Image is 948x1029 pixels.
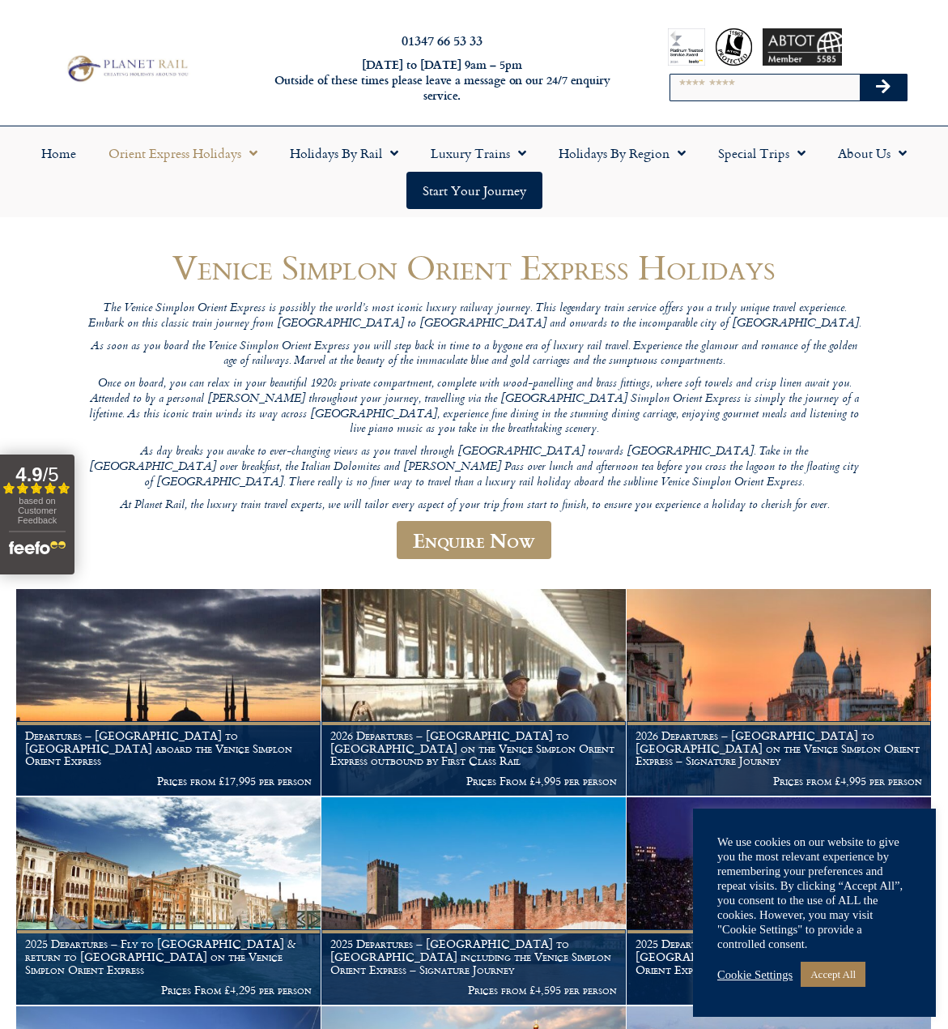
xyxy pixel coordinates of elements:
[717,835,912,951] div: We use cookies on our website to give you the most relevant experience by remembering your prefer...
[321,797,627,1006] a: 2025 Departures – [GEOGRAPHIC_DATA] to [GEOGRAPHIC_DATA] including the Venice Simplon Orient Expr...
[25,134,92,172] a: Home
[330,775,617,788] p: Prices From £4,995 per person
[16,589,321,797] a: Departures – [GEOGRAPHIC_DATA] to [GEOGRAPHIC_DATA] aboard the Venice Simplon Orient Express Pric...
[321,589,627,797] a: 2026 Departures – [GEOGRAPHIC_DATA] to [GEOGRAPHIC_DATA] on the Venice Simplon Orient Express out...
[16,797,321,1006] a: 2025 Departures – Fly to [GEOGRAPHIC_DATA] & return to [GEOGRAPHIC_DATA] on the Venice Simplon Or...
[822,134,923,172] a: About Us
[636,775,922,788] p: Prices from £4,995 per person
[86,377,863,438] p: Once on board, you can relax in your beautiful 1920s private compartment, complete with wood-pane...
[86,445,863,490] p: As day breaks you awake to ever-changing views as you travel through [GEOGRAPHIC_DATA] towards [G...
[86,339,863,369] p: As soon as you board the Venice Simplon Orient Express you will step back in time to a bygone era...
[627,589,932,797] a: 2026 Departures – [GEOGRAPHIC_DATA] to [GEOGRAPHIC_DATA] on the Venice Simplon Orient Express – S...
[16,797,321,1005] img: venice aboard the Orient Express
[92,134,274,172] a: Orient Express Holidays
[330,984,617,997] p: Prices from £4,595 per person
[627,797,932,1006] a: 2025 Departures – [GEOGRAPHIC_DATA] to [GEOGRAPHIC_DATA] including the Venice Simplon Orient Expr...
[406,172,542,209] a: Start your Journey
[330,729,617,767] h1: 2026 Departures – [GEOGRAPHIC_DATA] to [GEOGRAPHIC_DATA] on the Venice Simplon Orient Express out...
[25,937,312,976] h1: 2025 Departures – Fly to [GEOGRAPHIC_DATA] & return to [GEOGRAPHIC_DATA] on the Venice Simplon Or...
[25,775,312,788] p: Prices from £17,995 per person
[717,967,793,982] a: Cookie Settings
[25,984,312,997] p: Prices From £4,295 per person
[257,58,627,103] h6: [DATE] to [DATE] 9am – 5pm Outside of these times please leave a message on our 24/7 enquiry serv...
[636,937,922,976] h1: 2025 Departures – [GEOGRAPHIC_DATA] to [GEOGRAPHIC_DATA] including the Venice Simplon Orient Expr...
[62,53,191,84] img: Planet Rail Train Holidays Logo
[25,729,312,767] h1: Departures – [GEOGRAPHIC_DATA] to [GEOGRAPHIC_DATA] aboard the Venice Simplon Orient Express
[397,521,551,559] a: Enquire Now
[627,589,931,796] img: Orient Express Special Venice compressed
[8,134,940,209] nav: Menu
[860,75,907,100] button: Search
[86,248,863,286] h1: Venice Simplon Orient Express Holidays
[702,134,822,172] a: Special Trips
[330,937,617,976] h1: 2025 Departures – [GEOGRAPHIC_DATA] to [GEOGRAPHIC_DATA] including the Venice Simplon Orient Expr...
[86,301,863,331] p: The Venice Simplon Orient Express is possibly the world’s most iconic luxury railway journey. Thi...
[636,984,922,997] p: Prices From £4,595 per person
[542,134,702,172] a: Holidays by Region
[274,134,414,172] a: Holidays by Rail
[86,498,863,514] p: At Planet Rail, the luxury train travel experts, we will tailor every aspect of your trip from st...
[636,729,922,767] h1: 2026 Departures – [GEOGRAPHIC_DATA] to [GEOGRAPHIC_DATA] on the Venice Simplon Orient Express – S...
[801,962,865,987] a: Accept All
[414,134,542,172] a: Luxury Trains
[402,31,483,49] a: 01347 66 53 33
